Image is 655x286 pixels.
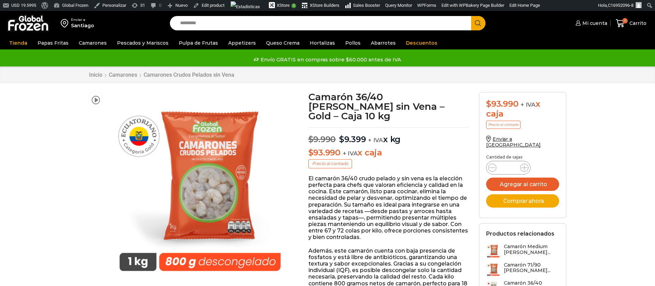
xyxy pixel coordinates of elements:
[367,36,399,49] a: Abarrotes
[622,18,628,24] span: 11
[502,163,515,172] input: Product quantity
[486,262,559,277] a: Camarón 71/90 [PERSON_NAME]...
[308,134,314,144] span: $
[6,36,31,49] a: Tienda
[471,16,485,30] button: Search button
[486,136,541,148] a: Enviar a [GEOGRAPHIC_DATA]
[231,1,260,12] img: Visitas de 48 horas. Haz clic para ver más estadísticas del sitio.
[308,134,336,144] bdi: 9.990
[89,72,103,78] a: Inicio
[608,3,634,8] span: C16952096-8
[486,99,559,119] div: x caja
[308,148,469,158] p: x caja
[61,17,71,29] img: address-field-icon.svg
[353,3,380,8] span: Sales Booster
[486,194,559,208] button: Comprar ahora
[291,3,296,8] span: 2
[34,36,72,49] a: Papas Fritas
[342,36,364,49] a: Pollos
[225,36,259,49] a: Appetizers
[574,16,607,30] a: Mi cuenta
[504,262,559,274] h3: Camarón 71/90 [PERSON_NAME]...
[308,148,314,157] span: $
[310,3,339,8] span: XStore Builders
[339,134,366,144] bdi: 9.399
[269,2,275,8] img: xstore
[486,99,491,109] span: $
[614,15,648,31] a: 11 Carrito
[504,244,559,255] h3: Camarón Medium [PERSON_NAME]...
[143,72,235,78] a: Camarones Crudos Pelados sin Vena
[308,127,469,145] p: x kg
[89,72,235,78] nav: Breadcrumb
[263,36,303,49] a: Queso Crema
[71,17,94,22] div: Enviar a
[486,155,559,160] p: Cantidad de cajas
[486,244,559,258] a: Camarón Medium [PERSON_NAME]...
[306,36,338,49] a: Hortalizas
[108,72,137,78] a: Camarones
[486,230,554,237] h2: Productos relacionados
[106,92,294,279] img: PM04004041
[114,36,172,49] a: Pescados y Mariscos
[308,159,352,168] p: Precio al contado
[486,99,518,109] bdi: 93.990
[368,137,383,144] span: + IVA
[343,150,358,157] span: + IVA
[308,92,469,121] h1: Camarón 36/40 [PERSON_NAME] sin Vena – Gold – Caja 10 kg
[403,36,441,49] a: Descuentos
[339,134,344,144] span: $
[486,178,559,191] button: Agregar al carrito
[486,121,521,129] p: Precio al contado
[308,148,340,157] bdi: 93.990
[581,20,607,27] span: Mi cuenta
[628,20,646,27] span: Carrito
[175,36,221,49] a: Pulpa de Frutas
[71,22,94,29] div: Santiago
[277,3,290,8] span: XStore
[521,101,536,108] span: + IVA
[308,175,469,241] p: El camarón 36/40 crudo pelado y sin vena es la elección perfecta para chefs que valoran eficienci...
[75,36,110,49] a: Camarones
